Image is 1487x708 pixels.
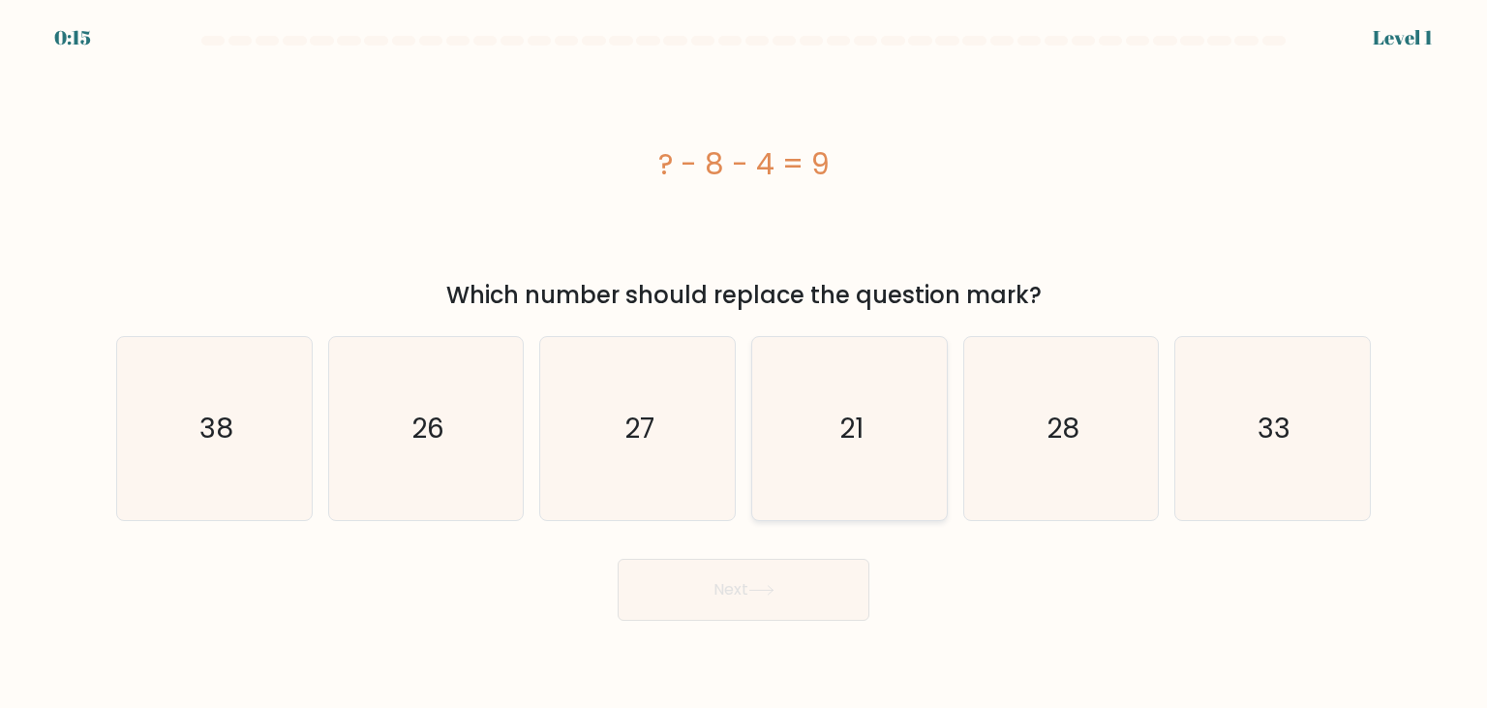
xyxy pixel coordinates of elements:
[54,23,91,52] div: 0:15
[199,409,233,447] text: 38
[618,559,869,621] button: Next
[624,409,654,447] text: 27
[411,409,444,447] text: 26
[116,142,1371,186] div: ? - 8 - 4 = 9
[1047,409,1079,447] text: 28
[1373,23,1433,52] div: Level 1
[839,409,864,447] text: 21
[1258,409,1290,447] text: 33
[128,278,1359,313] div: Which number should replace the question mark?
